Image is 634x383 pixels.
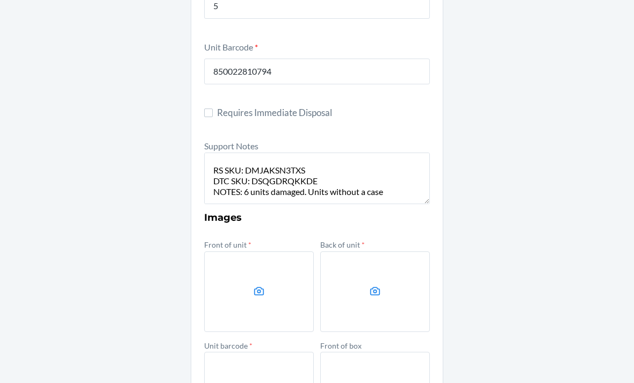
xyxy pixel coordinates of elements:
[204,240,251,249] label: Front of unit
[204,109,213,117] input: Requires Immediate Disposal
[204,141,258,151] label: Support Notes
[204,42,258,52] label: Unit Barcode
[320,240,365,249] label: Back of unit
[204,211,430,225] h3: Images
[217,106,430,120] span: Requires Immediate Disposal
[204,341,253,350] label: Unit barcode
[320,341,362,350] label: Front of box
